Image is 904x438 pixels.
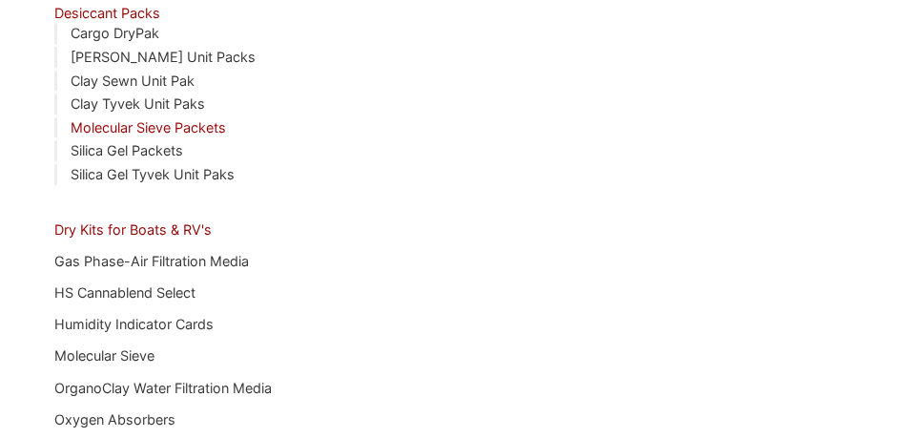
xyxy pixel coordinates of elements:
a: Molecular Sieve Packets [71,119,226,136]
a: OrganoClay Water Filtration Media [54,380,272,396]
a: Clay Sewn Unit Pak [71,73,195,89]
a: Desiccant Packs [54,5,160,21]
a: Cargo DryPak [71,25,159,41]
a: Silica Gel Tyvek Unit Paks [71,166,235,182]
a: Silica Gel Packets [71,142,183,158]
a: Oxygen Absorbers [54,411,175,428]
a: Gas Phase-Air Filtration Media [54,253,249,269]
a: Humidity Indicator Cards [54,316,214,332]
a: Clay Tyvek Unit Paks [71,95,205,112]
a: Dry Kits for Boats & RV's [54,221,212,238]
a: Molecular Sieve [54,347,154,364]
a: [PERSON_NAME] Unit Packs [71,49,256,65]
a: HS Cannablend Select [54,284,195,301]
